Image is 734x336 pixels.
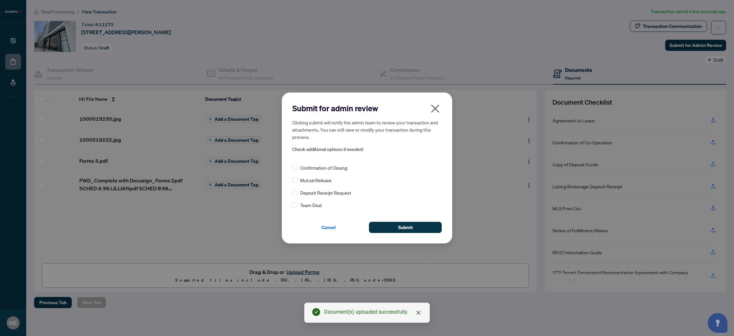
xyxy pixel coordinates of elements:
span: Submit [398,222,413,233]
h5: Clicking submit will notify the admin team to review your transaction and attachments. You can st... [292,119,442,140]
a: Close [415,309,422,316]
span: Team Deal [300,201,321,209]
span: close [416,310,421,315]
h2: Submit for admin review [292,103,442,114]
button: Submit [369,222,442,233]
button: Open asap [708,313,727,333]
div: Document(s) uploaded successfully. [324,308,422,316]
span: close [430,103,440,114]
span: Mutual Release [300,177,332,184]
span: Cancel [321,222,336,233]
button: Cancel [292,222,365,233]
span: Check additional options if needed: [292,146,442,153]
span: Deposit Receipt Request [300,189,351,196]
span: Confirmation of Closing [300,164,347,171]
span: check-circle [312,308,320,316]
